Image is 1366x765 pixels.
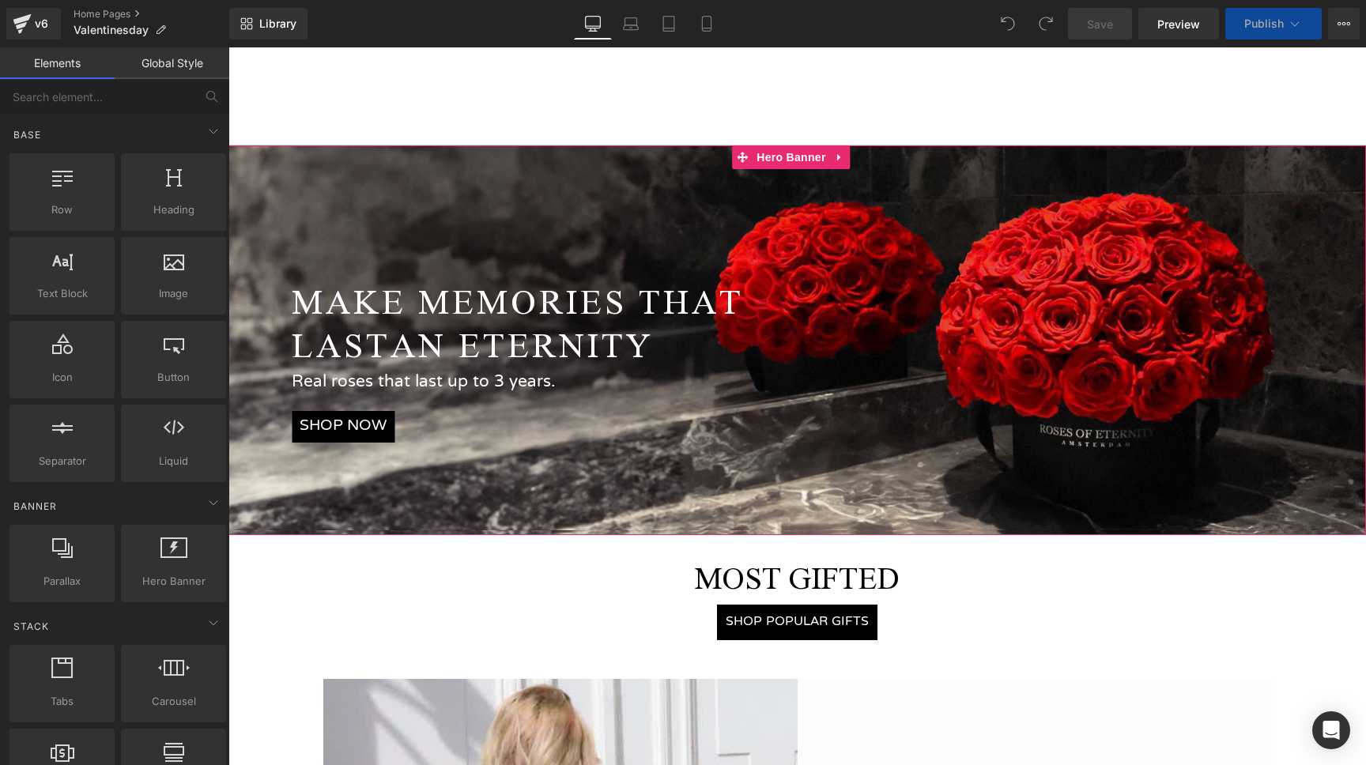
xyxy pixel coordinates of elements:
span: Button [126,369,221,386]
span: Save [1087,16,1113,32]
span: Stack [12,619,51,634]
p: MAKE MEMORIES THAT [63,232,1138,275]
span: Liquid [126,453,221,469]
p: LONGLIFE COLLECTION [569,710,1043,748]
a: Global Style [115,47,229,79]
p: Real roses that last up to 3 years. [63,318,1138,352]
span: LAST [63,274,162,318]
button: More [1328,8,1360,40]
span: Publish [1244,17,1284,30]
span: Heading [126,202,221,218]
a: v6 [6,8,61,40]
span: Parallax [14,573,110,590]
div: Open Intercom Messenger [1312,711,1350,749]
a: Tablet [650,8,688,40]
span: Hero Banner [524,98,601,122]
button: Publish [1225,8,1322,40]
span: SHOP NOW [71,364,158,395]
span: Banner [12,499,58,514]
span: MOST GIFTED [466,509,671,548]
a: Laptop [612,8,650,40]
a: Mobile [688,8,726,40]
span: AN ETERNITY [162,274,425,318]
span: Base [12,127,43,142]
a: Expand / Collapse [602,98,622,122]
span: Icon [14,369,110,386]
a: Desktop [574,8,612,40]
a: New Library [229,8,308,40]
a: Home Pages [74,8,229,21]
a: SHOP NOW [63,364,166,395]
span: Preview [1157,16,1200,32]
div: v6 [32,13,51,34]
span: Separator [14,453,110,469]
span: SHOP POPULAR GIFTS [497,562,640,588]
a: SHOP POPULAR GIFTS [489,557,649,593]
span: Hero Banner [126,573,221,590]
button: Redo [1030,8,1062,40]
span: Text Block [14,285,110,302]
button: Undo [992,8,1024,40]
a: Preview [1138,8,1219,40]
span: Image [126,285,221,302]
span: Carousel [126,693,221,710]
span: Valentinesday [74,24,149,36]
span: Tabs [14,693,110,710]
span: Row [14,202,110,218]
span: Library [259,17,296,31]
